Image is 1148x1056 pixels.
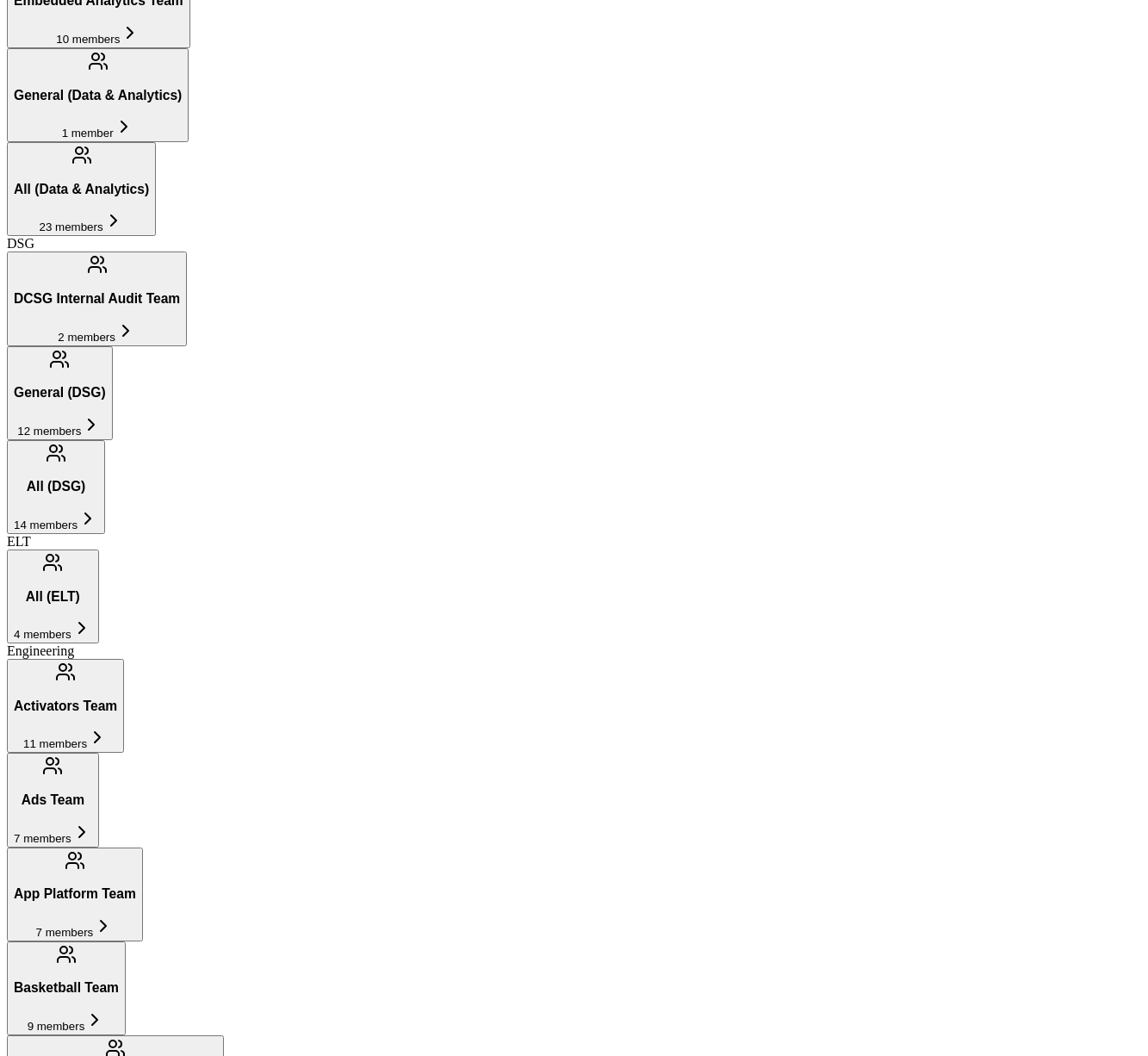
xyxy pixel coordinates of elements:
[40,221,103,233] span: 23 members
[7,48,189,142] button: General (Data & Analytics)1 member
[14,385,106,401] h3: General (DSG)
[7,346,113,440] button: General (DSG)12 members
[7,753,99,847] button: Ads Team7 members
[7,236,34,251] span: DSG
[17,425,81,438] span: 12 members
[14,589,92,605] h3: All (ELT)
[56,33,120,46] span: 10 members
[14,88,182,103] h3: General (Data & Analytics)
[7,440,105,534] button: All (DSG)14 members
[14,291,180,307] h3: DCSG Internal Audit Team
[7,848,143,941] button: App Platform Team7 members
[14,832,71,845] span: 7 members
[28,1020,85,1033] span: 9 members
[14,886,136,902] h3: App Platform Team
[7,550,99,643] button: All (ELT)4 members
[14,479,98,494] h3: All (DSG)
[36,926,94,939] span: 7 members
[62,127,114,140] span: 1 member
[7,659,124,753] button: Activators Team11 members
[14,792,92,808] h3: Ads Team
[7,534,31,549] span: ELT
[14,699,117,714] h3: Activators Team
[7,941,126,1035] button: Basketball Team9 members
[7,142,156,236] button: All (Data & Analytics)23 members
[14,628,71,641] span: 4 members
[23,737,87,750] span: 11 members
[58,331,115,344] span: 2 members
[14,980,119,996] h3: Basketball Team
[7,643,74,658] span: Engineering
[7,252,187,345] button: DCSG Internal Audit Team2 members
[14,519,78,531] span: 14 members
[14,182,149,197] h3: All (Data & Analytics)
